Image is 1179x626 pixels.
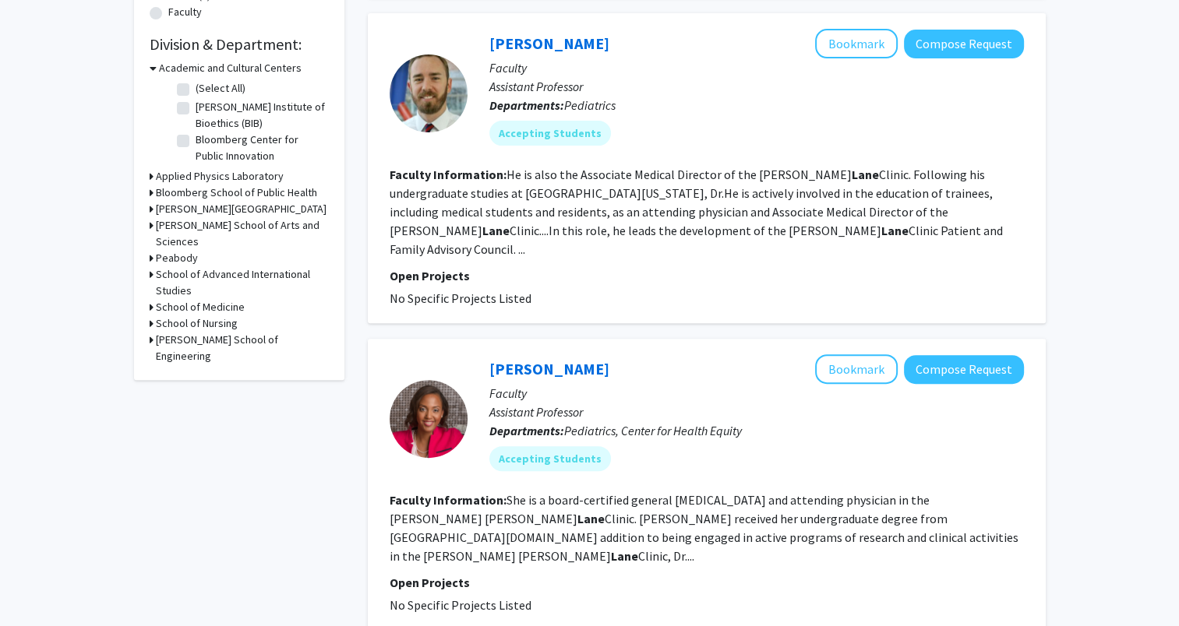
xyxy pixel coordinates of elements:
[390,290,531,306] span: No Specific Projects Listed
[489,33,609,53] a: [PERSON_NAME]
[815,354,898,384] button: Add Nakiya Showell to Bookmarks
[390,167,507,182] b: Faculty Information:
[577,511,605,526] b: Lane
[904,355,1024,384] button: Compose Request to Nakiya Showell
[564,97,616,113] span: Pediatrics
[390,167,1003,257] fg-read-more: He is also the Associate Medical Director of the [PERSON_NAME] Clinic. Following his undergraduat...
[390,597,531,613] span: No Specific Projects Listed
[196,80,245,97] label: (Select All)
[852,167,879,182] b: Lane
[489,384,1024,403] p: Faculty
[489,359,609,378] a: [PERSON_NAME]
[156,315,238,332] h3: School of Nursing
[196,99,325,132] label: [PERSON_NAME] Institute of Bioethics (BIB)
[168,4,202,20] label: Faculty
[611,548,638,564] b: Lane
[815,29,898,58] button: Add Brandon Smith to Bookmarks
[489,446,611,471] mat-chip: Accepting Students
[390,573,1024,592] p: Open Projects
[390,492,507,508] b: Faculty Information:
[156,299,245,315] h3: School of Medicine
[159,60,302,76] h3: Academic and Cultural Centers
[196,132,325,164] label: Bloomberg Center for Public Innovation
[156,217,329,250] h3: [PERSON_NAME] School of Arts and Sciences
[489,403,1024,421] p: Assistant Professor
[12,556,66,614] iframe: Chat
[156,185,317,201] h3: Bloomberg School of Public Health
[489,77,1024,96] p: Assistant Professor
[489,97,564,113] b: Departments:
[489,423,564,438] b: Departments:
[156,266,329,299] h3: School of Advanced International Studies
[904,30,1024,58] button: Compose Request to Brandon Smith
[156,201,327,217] h3: [PERSON_NAME][GEOGRAPHIC_DATA]
[156,250,198,266] h3: Peabody
[489,58,1024,77] p: Faculty
[881,223,909,238] b: Lane
[390,266,1024,285] p: Open Projects
[390,492,1018,564] fg-read-more: She is a board-certified general [MEDICAL_DATA] and attending physician in the [PERSON_NAME] [PER...
[156,168,284,185] h3: Applied Physics Laboratory
[564,423,742,438] span: Pediatrics, Center for Health Equity
[482,223,510,238] b: Lane
[150,35,329,54] h2: Division & Department:
[489,121,611,146] mat-chip: Accepting Students
[156,332,329,364] h3: [PERSON_NAME] School of Engineering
